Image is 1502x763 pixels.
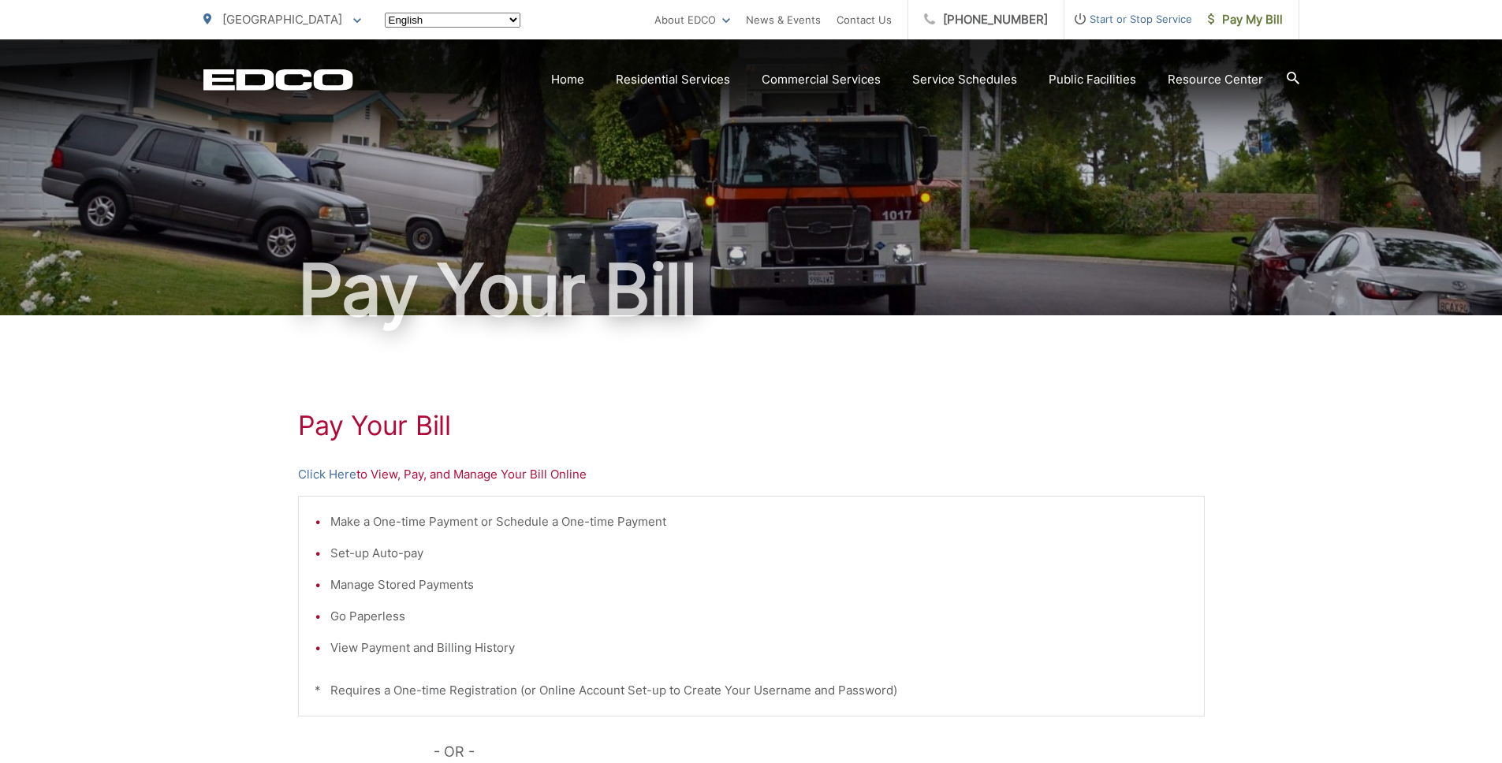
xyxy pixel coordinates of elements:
a: Service Schedules [912,70,1017,89]
a: EDCD logo. Return to the homepage. [203,69,353,91]
select: Select a language [385,13,520,28]
li: View Payment and Billing History [330,638,1188,657]
p: * Requires a One-time Registration (or Online Account Set-up to Create Your Username and Password) [315,681,1188,700]
li: Set-up Auto-pay [330,544,1188,563]
a: Contact Us [837,10,892,29]
a: Click Here [298,465,356,484]
a: Public Facilities [1049,70,1136,89]
p: to View, Pay, and Manage Your Bill Online [298,465,1205,484]
a: News & Events [746,10,821,29]
span: [GEOGRAPHIC_DATA] [222,12,342,27]
li: Manage Stored Payments [330,575,1188,594]
li: Go Paperless [330,607,1188,626]
a: Resource Center [1168,70,1263,89]
a: Home [551,70,584,89]
a: Commercial Services [762,70,881,89]
li: Make a One-time Payment or Schedule a One-time Payment [330,512,1188,531]
h1: Pay Your Bill [298,410,1205,441]
h1: Pay Your Bill [203,251,1299,329]
a: Residential Services [616,70,730,89]
a: About EDCO [654,10,730,29]
span: Pay My Bill [1208,10,1283,29]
